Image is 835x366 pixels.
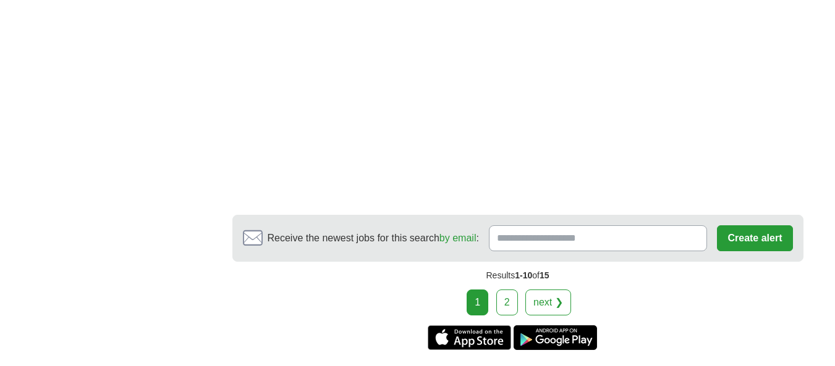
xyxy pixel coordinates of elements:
a: Get the iPhone app [428,325,511,350]
a: next ❯ [525,289,571,315]
a: Get the Android app [514,325,597,350]
span: Receive the newest jobs for this search : [268,231,479,246]
a: 2 [496,289,518,315]
a: by email [439,233,477,243]
div: 1 [467,289,488,315]
span: 1-10 [515,270,532,280]
div: Results of [232,262,803,289]
button: Create alert [717,225,792,251]
span: 15 [540,270,549,280]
